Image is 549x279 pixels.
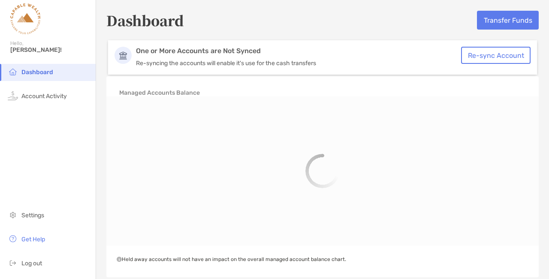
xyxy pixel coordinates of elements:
[8,258,18,268] img: logout icon
[21,260,42,267] span: Log out
[136,47,466,55] p: One or More Accounts are Not Synced
[21,93,67,100] span: Account Activity
[10,3,41,34] img: Zoe Logo
[136,60,466,67] p: Re-syncing the accounts will enable it's use for the cash transfers
[21,212,44,219] span: Settings
[21,69,53,76] span: Dashboard
[8,210,18,220] img: settings icon
[106,10,184,30] h5: Dashboard
[119,89,200,96] h4: Managed Accounts Balance
[461,47,531,64] button: Re-sync Account
[477,11,539,30] button: Transfer Funds
[8,90,18,101] img: activity icon
[21,236,45,243] span: Get Help
[8,234,18,244] img: get-help icon
[117,256,346,262] span: Held away accounts will not have an impact on the overall managed account balance chart.
[8,66,18,77] img: household icon
[10,46,90,54] span: [PERSON_NAME]!
[115,47,132,64] img: Account Icon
